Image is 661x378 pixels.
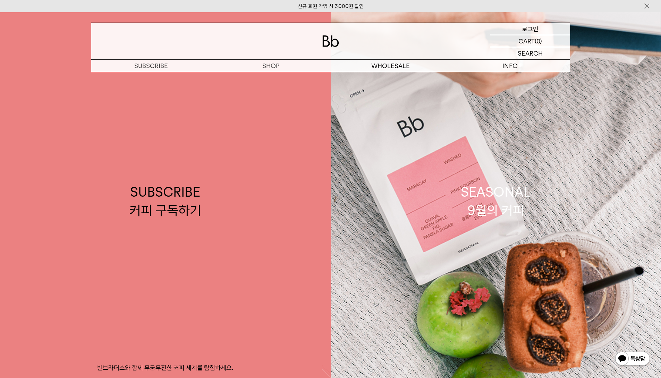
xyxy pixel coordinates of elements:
img: 카카오톡 채널 1:1 채팅 버튼 [615,351,651,368]
div: SUBSCRIBE 커피 구독하기 [129,183,201,220]
p: SEARCH [518,47,543,59]
p: WHOLESALE [331,60,450,72]
a: 신규 회원 가입 시 3,000원 할인 [298,3,364,9]
img: 로고 [322,35,339,47]
p: 로그인 [522,23,539,35]
p: CART [518,35,535,47]
p: INFO [450,60,570,72]
div: SEASONAL 9월의 커피 [461,183,531,220]
a: CART (0) [490,35,570,47]
a: SHOP [211,60,331,72]
p: (0) [535,35,542,47]
a: SUBSCRIBE [91,60,211,72]
a: 로그인 [490,23,570,35]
